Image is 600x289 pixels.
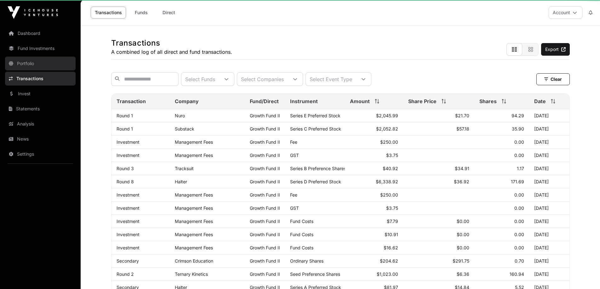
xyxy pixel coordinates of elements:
[5,147,76,161] a: Settings
[250,232,280,237] a: Growth Fund II
[514,245,524,250] span: 0.00
[345,109,403,122] td: $2,045.99
[175,179,187,184] a: Halter
[549,6,582,19] button: Account
[175,139,240,145] p: Management Fees
[534,97,546,105] span: Date
[290,166,346,171] span: Series B Preference Shares
[250,126,280,131] a: Growth Fund II
[175,245,240,250] p: Management Fees
[514,205,524,211] span: 0.00
[510,271,524,277] span: 160.94
[457,271,469,277] span: $6.36
[455,166,469,171] span: $34.91
[250,97,279,105] span: Fund/Direct
[529,149,569,162] td: [DATE]
[250,219,280,224] a: Growth Fund II
[250,205,280,211] a: Growth Fund II
[529,109,569,122] td: [DATE]
[345,254,403,268] td: $204.62
[290,232,313,237] span: Fund Costs
[345,122,403,136] td: $2,052.82
[345,228,403,241] td: $10.91
[175,166,194,171] a: Tracksuit
[290,219,313,224] span: Fund Costs
[175,219,240,224] p: Management Fees
[117,271,134,277] a: Round 2
[457,219,469,224] span: $0.00
[5,102,76,116] a: Statements
[290,113,340,118] span: Series E Preferred Stock
[529,162,569,175] td: [DATE]
[250,192,280,197] a: Growth Fund II
[541,43,570,56] a: Export
[111,48,232,56] p: A combined log of all direct and fund transactions.
[517,166,524,171] span: 1.17
[529,241,569,254] td: [DATE]
[479,97,497,105] span: Shares
[529,254,569,268] td: [DATE]
[250,271,280,277] a: Growth Fund II
[514,153,524,158] span: 0.00
[350,97,370,105] span: Amount
[175,126,194,131] a: Substack
[456,126,469,131] span: $57.18
[345,149,403,162] td: $3.75
[290,126,341,131] span: Series C Preferred Stock
[529,188,569,202] td: [DATE]
[175,97,199,105] span: Company
[345,241,403,254] td: $16.62
[175,258,213,264] a: Crimson Education
[306,73,356,86] div: Select Event Type
[512,126,524,131] span: 35.90
[345,215,403,228] td: $7.79
[345,175,403,188] td: $6,338.92
[514,139,524,145] span: 0.00
[529,215,569,228] td: [DATE]
[536,73,570,85] button: Clear
[408,97,437,105] span: Share Price
[237,73,288,86] div: Select Companies
[129,7,154,19] a: Funds
[290,97,318,105] span: Instrument
[569,259,600,289] iframe: Chat Widget
[156,7,181,19] a: Direct
[250,113,280,118] a: Growth Fund II
[290,139,297,145] span: Fee
[345,268,403,281] td: $1,023.00
[5,87,76,101] a: Invest
[290,192,297,197] span: Fee
[514,192,524,197] span: 0.00
[345,188,403,202] td: $250.00
[250,179,280,184] a: Growth Fund II
[117,205,140,211] a: Investment
[175,205,240,211] p: Management Fees
[117,113,133,118] a: Round 1
[5,26,76,40] a: Dashboard
[290,153,299,158] span: GST
[529,175,569,188] td: [DATE]
[290,258,323,264] span: Ordinary Shares
[250,153,280,158] a: Growth Fund II
[290,205,299,211] span: GST
[117,219,140,224] a: Investment
[250,258,280,264] a: Growth Fund II
[250,245,280,250] a: Growth Fund II
[514,219,524,224] span: 0.00
[529,122,569,136] td: [DATE]
[454,179,469,184] span: $36.92
[250,139,280,145] a: Growth Fund II
[8,6,58,19] img: Icehouse Ventures Logo
[117,153,140,158] a: Investment
[117,97,146,105] span: Transaction
[117,179,134,184] a: Round 8
[5,132,76,146] a: News
[117,139,140,145] a: Investment
[515,258,524,264] span: 0.70
[529,136,569,149] td: [DATE]
[117,166,134,171] a: Round 3
[175,153,240,158] p: Management Fees
[457,245,469,250] span: $0.00
[345,202,403,215] td: $3.75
